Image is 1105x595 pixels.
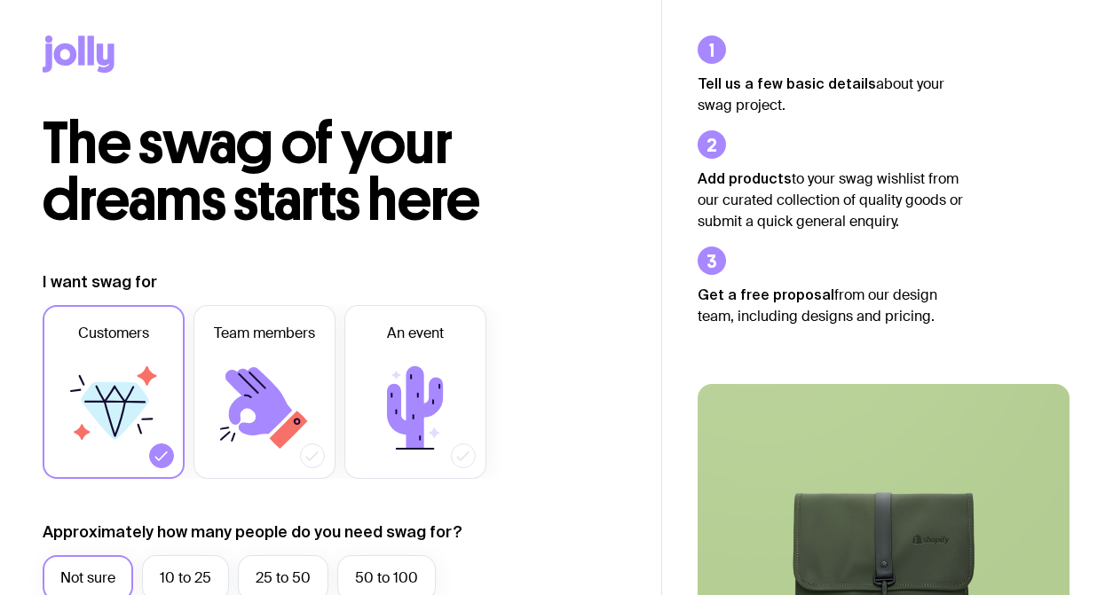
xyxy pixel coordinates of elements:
[698,168,964,232] p: to your swag wishlist from our curated collection of quality goods or submit a quick general enqu...
[43,521,462,543] label: Approximately how many people do you need swag for?
[698,170,792,186] strong: Add products
[698,75,876,91] strong: Tell us a few basic details
[43,271,157,293] label: I want swag for
[214,323,315,344] span: Team members
[698,286,834,302] strong: Get a free proposal
[698,73,964,116] p: about your swag project.
[43,108,480,235] span: The swag of your dreams starts here
[78,323,149,344] span: Customers
[698,284,964,327] p: from our design team, including designs and pricing.
[387,323,444,344] span: An event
